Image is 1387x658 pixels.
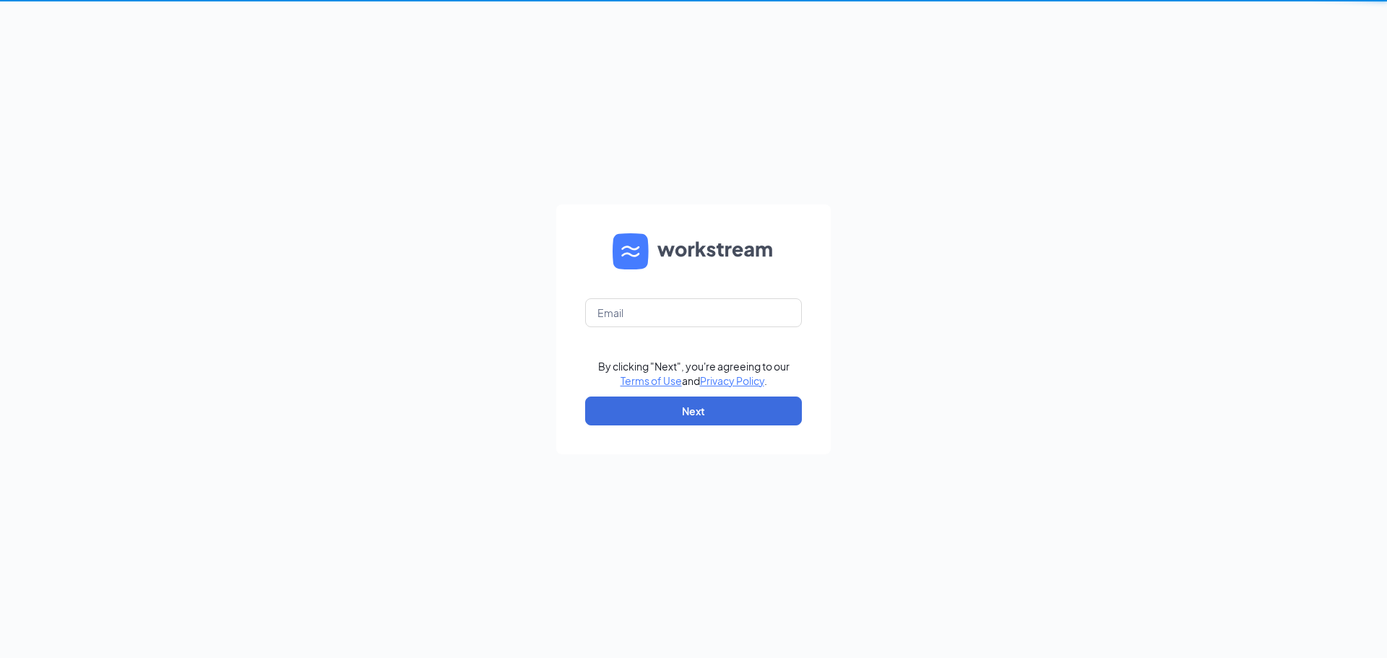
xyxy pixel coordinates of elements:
a: Privacy Policy [700,374,764,387]
a: Terms of Use [621,374,682,387]
img: WS logo and Workstream text [613,233,774,269]
button: Next [585,397,802,425]
div: By clicking "Next", you're agreeing to our and . [598,359,790,388]
input: Email [585,298,802,327]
